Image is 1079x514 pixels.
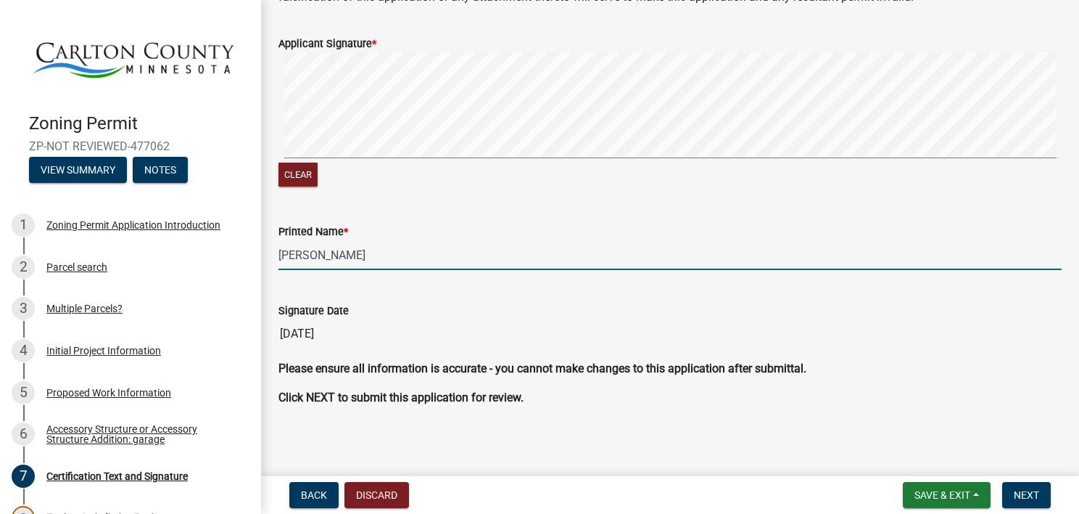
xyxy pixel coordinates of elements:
[278,163,318,187] button: Clear
[12,297,35,320] div: 3
[12,256,35,279] div: 2
[278,306,349,317] label: Signature Date
[12,381,35,404] div: 5
[29,157,127,183] button: View Summary
[133,157,188,183] button: Notes
[289,482,339,508] button: Back
[1014,489,1039,501] span: Next
[914,489,970,501] span: Save & Exit
[278,362,806,375] strong: Please ensure all information is accurate - you cannot make changes to this application after sub...
[133,166,188,177] wm-modal-confirm: Notes
[46,346,161,356] div: Initial Project Information
[12,423,35,446] div: 6
[29,113,249,134] h4: Zoning Permit
[46,220,220,230] div: Zoning Permit Application Introduction
[278,391,524,404] strong: Click NEXT to submit this application for review.
[12,465,35,488] div: 7
[46,262,107,272] div: Parcel search
[344,482,409,508] button: Discard
[12,339,35,362] div: 4
[29,15,238,98] img: Carlton County, Minnesota
[29,139,232,153] span: ZP-NOT REVIEWED-477062
[46,424,238,444] div: Accessory Structure or Accessory Structure Addition: garage
[29,166,127,177] wm-modal-confirm: Summary
[278,39,376,49] label: Applicant Signature
[1002,482,1051,508] button: Next
[278,227,348,237] label: Printed Name
[46,303,123,314] div: Multiple Parcels?
[903,482,991,508] button: Save & Exit
[46,471,188,481] div: Certification Text and Signature
[12,213,35,237] div: 1
[46,388,171,398] div: Proposed Work Information
[301,489,327,501] span: Back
